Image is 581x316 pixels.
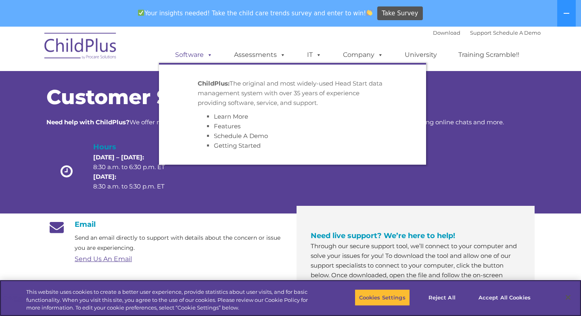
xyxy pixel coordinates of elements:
[355,289,410,306] button: Cookies Settings
[397,47,445,63] a: University
[226,47,294,63] a: Assessments
[433,29,541,36] font: |
[474,289,535,306] button: Accept All Cookies
[299,47,330,63] a: IT
[559,289,577,306] button: Close
[75,233,284,253] p: Send an email directly to support with details about the concern or issue you are experiencing.
[93,141,179,153] h4: Hours
[198,79,387,108] p: The original and most widely-used Head Start data management system with over 35 years of experie...
[46,118,504,126] span: We offer many convenient ways to contact our amazing Customer Support representatives, including ...
[214,113,248,120] a: Learn More
[417,289,467,306] button: Reject All
[377,6,423,21] a: Take Survey
[167,47,221,63] a: Software
[214,122,240,130] a: Features
[75,255,132,263] a: Send Us An Email
[93,153,179,191] p: 8:30 a.m. to 6:30 p.m. ET 8:30 a.m. to 5:30 p.m. ET
[93,173,116,180] strong: [DATE]:
[46,220,284,229] h4: Email
[46,85,243,109] span: Customer Support
[214,132,268,140] a: Schedule A Demo
[450,47,527,63] a: Training Scramble!!
[433,29,460,36] a: Download
[138,10,144,16] img: ✅
[311,231,455,240] span: Need live support? We’re here to help!
[366,10,372,16] img: 👏
[382,6,418,21] span: Take Survey
[311,241,520,290] p: Through our secure support tool, we’ll connect to your computer and solve your issues for you! To...
[493,29,541,36] a: Schedule A Demo
[134,5,376,21] span: Your insights needed! Take the child care trends survey and enter to win!
[335,47,391,63] a: Company
[93,153,144,161] strong: [DATE] – [DATE]:
[198,80,230,87] strong: ChildPlus:
[40,27,121,67] img: ChildPlus by Procare Solutions
[470,29,491,36] a: Support
[26,288,320,312] div: This website uses cookies to create a better user experience, provide statistics about user visit...
[46,118,130,126] strong: Need help with ChildPlus?
[214,142,261,149] a: Getting Started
